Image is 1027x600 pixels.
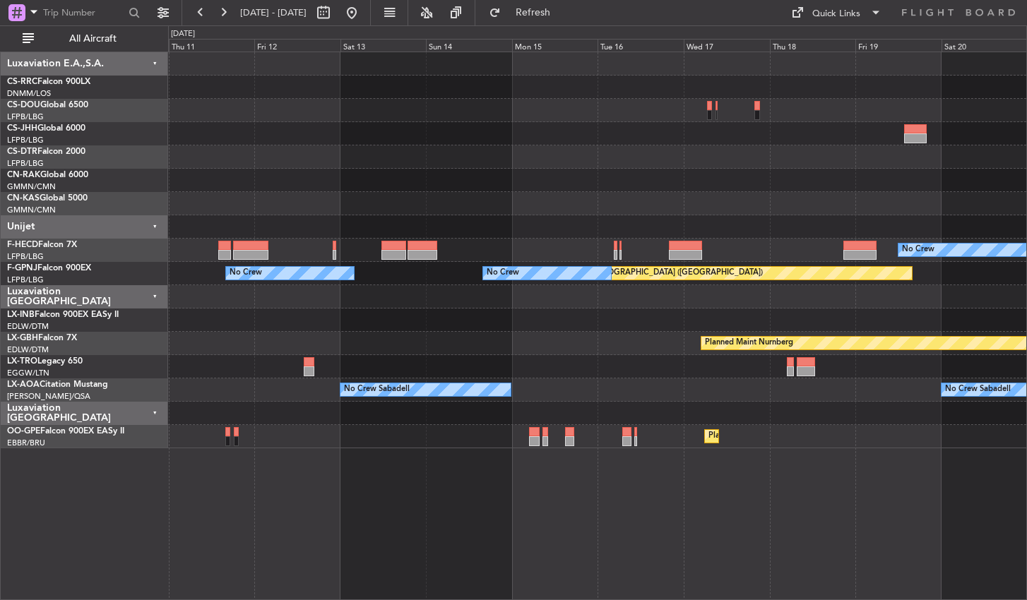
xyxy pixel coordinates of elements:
div: No Crew [230,263,262,284]
a: [PERSON_NAME]/QSA [7,391,90,402]
a: EGGW/LTN [7,368,49,378]
div: Planned Maint [GEOGRAPHIC_DATA] ([GEOGRAPHIC_DATA] National) [708,426,964,447]
span: CS-JHH [7,124,37,133]
div: Sun 14 [426,39,512,52]
div: Fri 19 [855,39,942,52]
div: Planned Maint [GEOGRAPHIC_DATA] ([GEOGRAPHIC_DATA]) [540,263,763,284]
span: OO-GPE [7,427,40,436]
div: Quick Links [812,7,860,21]
a: DNMM/LOS [7,88,51,99]
span: CS-RRC [7,78,37,86]
div: Sat 13 [340,39,427,52]
span: Refresh [504,8,563,18]
div: Thu 18 [770,39,856,52]
a: CS-RRCFalcon 900LX [7,78,90,86]
a: CS-DOUGlobal 6500 [7,101,88,109]
a: CS-DTRFalcon 2000 [7,148,85,156]
span: LX-TRO [7,357,37,366]
div: Wed 17 [684,39,770,52]
a: OO-GPEFalcon 900EX EASy II [7,427,124,436]
a: CS-JHHGlobal 6000 [7,124,85,133]
div: Thu 11 [169,39,255,52]
a: F-HECDFalcon 7X [7,241,77,249]
div: Fri 12 [254,39,340,52]
button: Quick Links [784,1,889,24]
div: Planned Maint Nurnberg [705,332,793,354]
span: F-GPNJ [7,264,37,272]
a: LX-AOACitation Mustang [7,380,108,389]
a: LFPB/LBG [7,251,44,262]
a: LX-INBFalcon 900EX EASy II [7,311,119,319]
span: CN-KAS [7,194,40,203]
a: EDLW/DTM [7,344,49,355]
div: No Crew Sabadell [945,379,1011,400]
div: No Crew [487,263,519,284]
div: Mon 15 [512,39,598,52]
span: LX-AOA [7,380,40,389]
a: LFPB/LBG [7,112,44,122]
button: All Aircraft [16,28,153,50]
span: LX-INB [7,311,35,319]
a: EBBR/BRU [7,438,45,448]
a: LFPB/LBG [7,135,44,145]
span: CS-DTR [7,148,37,156]
span: LX-GBH [7,334,38,342]
div: [DATE] [171,28,195,40]
a: GMMN/CMN [7,181,56,192]
button: Refresh [482,1,567,24]
a: LX-GBHFalcon 7X [7,334,77,342]
a: EDLW/DTM [7,321,49,332]
span: CN-RAK [7,171,40,179]
a: LFPB/LBG [7,158,44,169]
a: GMMN/CMN [7,205,56,215]
a: CN-KASGlobal 5000 [7,194,88,203]
input: Trip Number [43,2,124,23]
span: [DATE] - [DATE] [240,6,307,19]
span: All Aircraft [37,34,149,44]
div: Tue 16 [598,39,684,52]
div: No Crew [902,239,934,260]
a: CN-RAKGlobal 6000 [7,171,88,179]
span: CS-DOU [7,101,40,109]
a: LFPB/LBG [7,275,44,285]
div: No Crew Sabadell [344,379,410,400]
span: F-HECD [7,241,38,249]
a: F-GPNJFalcon 900EX [7,264,91,272]
a: LX-TROLegacy 650 [7,357,83,366]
